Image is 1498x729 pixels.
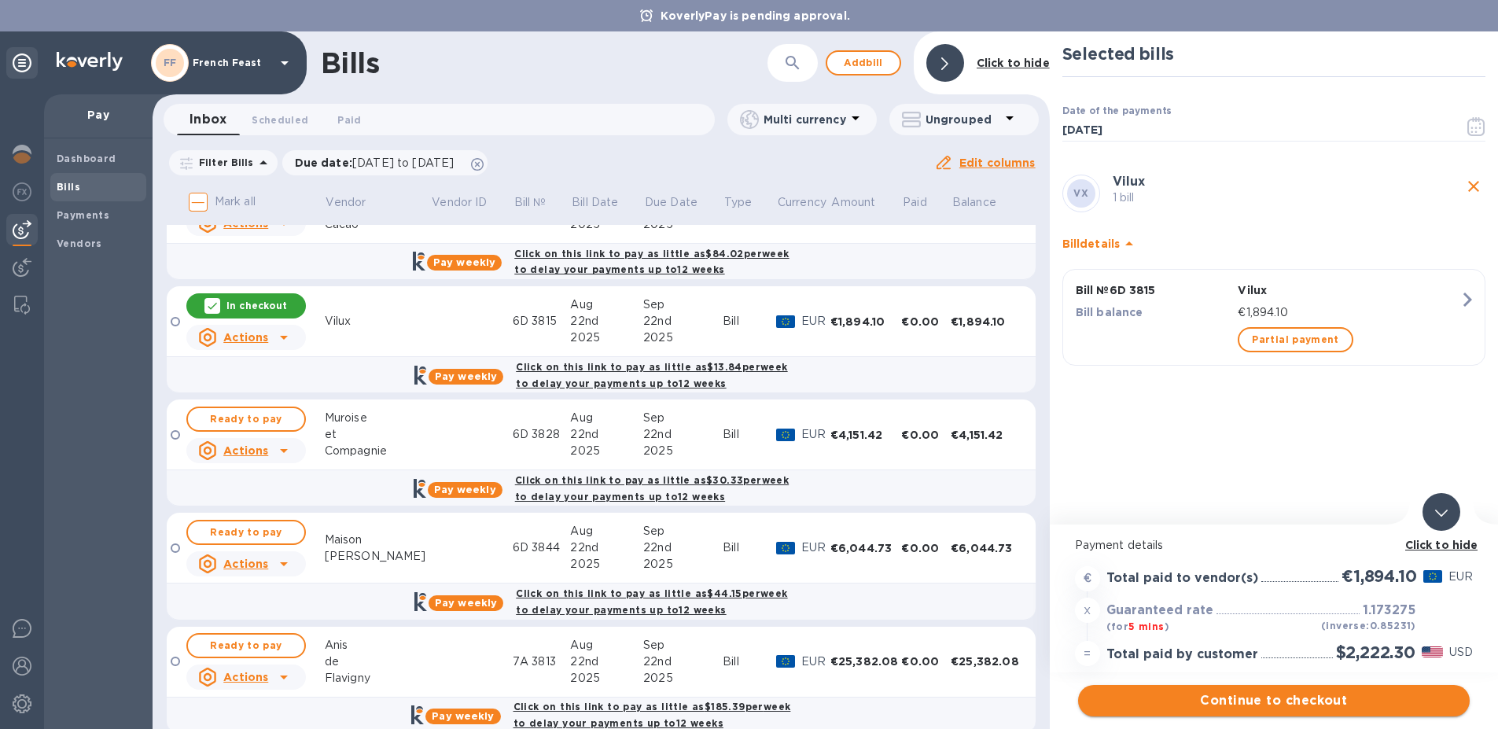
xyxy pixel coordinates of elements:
[223,331,268,344] u: Actions
[826,50,901,75] button: Addbill
[643,523,723,539] div: Sep
[570,556,643,573] div: 2025
[326,194,386,211] span: Vendor
[201,523,292,542] span: Ready to pay
[1062,107,1171,116] label: Date of the payments
[513,701,791,729] b: Click on this link to pay as little as $185.39 per week to delay your payments up to 12 weeks
[643,313,723,330] div: 22nd
[572,194,618,211] p: Bill Date
[1076,282,1232,298] p: Bill № 6D 3815
[1076,304,1232,320] p: Bill balance
[840,53,887,72] span: Add bill
[1113,174,1145,189] b: Vilux
[724,194,753,211] p: Type
[1448,569,1473,585] p: EUR
[643,443,723,459] div: 2025
[433,256,495,268] b: Pay weekly
[325,410,431,426] div: Muroise
[1073,187,1088,199] b: VX
[1106,603,1213,618] h3: Guaranteed rate
[830,654,902,669] div: €25,382.08
[1078,685,1470,716] button: Continue to checkout
[1062,44,1485,64] h2: Selected bills
[951,654,1022,669] div: €25,382.08
[570,654,643,670] div: 22nd
[723,539,776,556] div: Bill
[337,112,361,128] span: Paid
[901,427,951,443] div: €0.00
[57,107,140,123] p: Pay
[513,426,571,443] div: 6D 3828
[1062,219,1485,269] div: Billdetails
[432,194,487,211] p: Vendor ID
[570,523,643,539] div: Aug
[801,313,830,330] p: EUR
[830,427,902,443] div: €4,151.42
[570,313,643,330] div: 22nd
[952,194,1017,211] span: Balance
[977,57,1050,69] b: Click to hide
[1363,603,1415,618] h3: 1.173275
[193,156,254,169] p: Filter Bills
[325,443,431,459] div: Compagnie
[513,654,571,670] div: 7A 3813
[643,410,723,426] div: Sep
[193,57,271,68] p: French Feast
[1238,304,1459,321] p: €1,894.10
[643,296,723,313] div: Sep
[901,314,951,330] div: €0.00
[1321,620,1416,631] b: (inverse: 0.85231 )
[432,710,494,722] b: Pay weekly
[516,361,787,389] b: Click on this link to pay as little as $13.84 per week to delay your payments up to 12 weeks
[352,156,454,169] span: [DATE] to [DATE]
[1075,537,1473,554] p: Payment details
[1062,237,1120,250] b: Bill details
[570,637,643,654] div: Aug
[1106,620,1169,632] b: (for )
[645,194,718,211] span: Due Date
[1106,647,1258,662] h3: Total paid by customer
[1128,620,1164,632] span: 5 mins
[903,194,927,211] p: Paid
[903,194,948,211] span: Paid
[724,194,773,211] span: Type
[201,410,292,429] span: Ready to pay
[1075,641,1100,666] div: =
[1238,282,1459,298] p: Vilux
[57,52,123,71] img: Logo
[1113,190,1462,206] p: 1 bill
[13,182,31,201] img: Foreign exchange
[952,194,996,211] p: Balance
[572,194,639,211] span: Bill Date
[645,194,697,211] p: Due Date
[1252,330,1338,349] span: Partial payment
[434,484,496,495] b: Pay weekly
[1075,598,1100,623] div: x
[723,426,776,443] div: Bill
[190,109,226,131] span: Inbox
[643,330,723,346] div: 2025
[830,540,902,556] div: €6,044.73
[1405,539,1478,551] b: Click to hide
[570,539,643,556] div: 22nd
[57,237,102,249] b: Vendors
[514,194,547,211] p: Bill №
[1342,566,1416,586] h2: €1,894.10
[778,194,826,211] span: Currency
[926,112,1000,127] p: Ungrouped
[325,654,431,670] div: de
[643,670,723,687] div: 2025
[223,444,268,457] u: Actions
[643,654,723,670] div: 22nd
[901,654,951,669] div: €0.00
[1091,691,1457,710] span: Continue to checkout
[57,209,109,221] b: Payments
[57,181,80,193] b: Bills
[643,556,723,573] div: 2025
[959,156,1036,169] u: Edit columns
[764,112,846,127] p: Multi currency
[1106,571,1258,586] h3: Total paid to vendor(s)
[325,313,431,330] div: Vilux
[1084,572,1091,584] strong: €
[723,654,776,670] div: Bill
